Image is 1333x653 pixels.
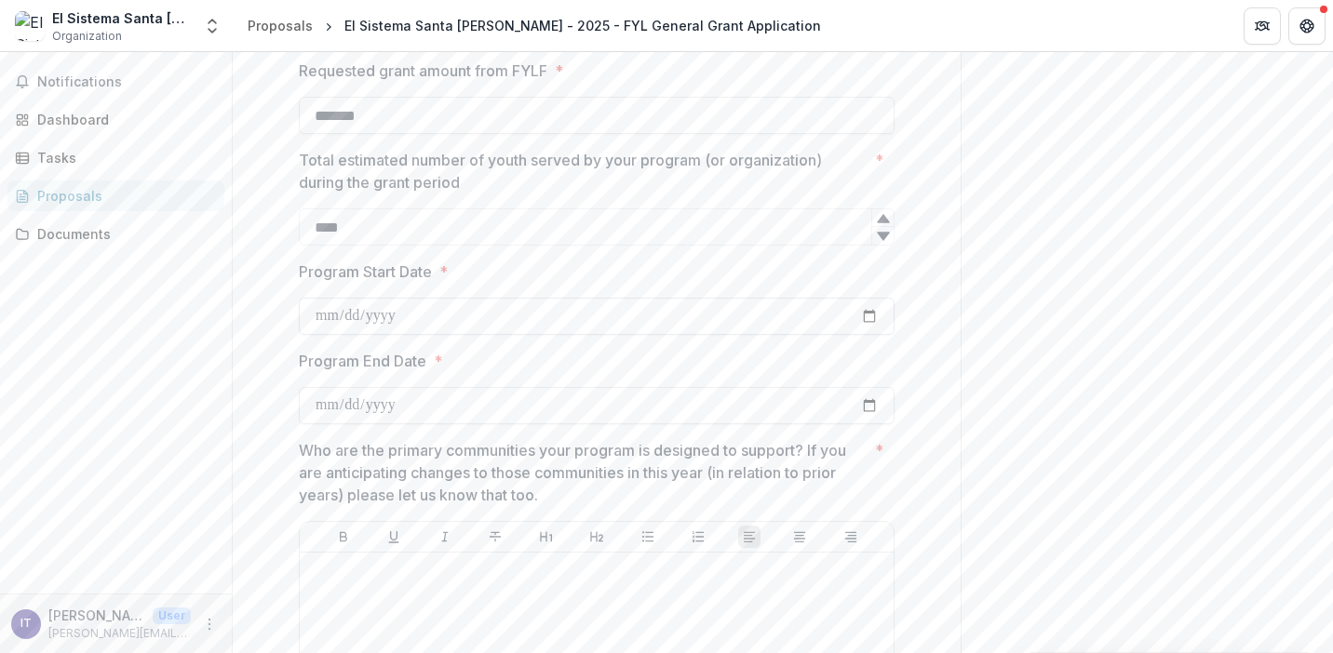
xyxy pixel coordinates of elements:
[15,11,45,41] img: El Sistema Santa Cruz
[344,16,821,35] div: El Sistema Santa [PERSON_NAME] - 2025 - FYL General Grant Application
[586,526,608,548] button: Heading 2
[37,186,209,206] div: Proposals
[248,16,313,35] div: Proposals
[48,625,191,642] p: [PERSON_NAME][EMAIL_ADDRESS][DOMAIN_NAME]
[1244,7,1281,45] button: Partners
[20,618,32,630] div: Isabelle Tuncer
[48,606,145,625] p: [PERSON_NAME]
[383,526,405,548] button: Underline
[37,148,209,167] div: Tasks
[240,12,320,39] a: Proposals
[7,67,224,97] button: Notifications
[299,60,547,82] p: Requested grant amount from FYLF
[7,142,224,173] a: Tasks
[687,526,709,548] button: Ordered List
[198,613,221,635] button: More
[240,12,828,39] nav: breadcrumb
[52,8,192,28] div: El Sistema Santa [PERSON_NAME]
[7,180,224,211] a: Proposals
[535,526,558,548] button: Heading 1
[788,526,811,548] button: Align Center
[738,526,761,548] button: Align Left
[7,104,224,135] a: Dashboard
[299,439,868,506] p: Who are the primary communities your program is designed to support? If you are anticipating chan...
[1288,7,1326,45] button: Get Help
[299,149,868,193] p: Total estimated number of youth served by your program (or organization) during the grant period
[299,260,432,283] p: Program Start Date
[37,110,209,129] div: Dashboard
[52,28,122,45] span: Organization
[299,350,426,372] p: Program End Date
[7,219,224,249] a: Documents
[332,526,355,548] button: Bold
[37,74,217,90] span: Notifications
[840,526,862,548] button: Align Right
[37,224,209,244] div: Documents
[199,7,225,45] button: Open entity switcher
[153,607,191,624] p: User
[434,526,456,548] button: Italicize
[637,526,659,548] button: Bullet List
[484,526,506,548] button: Strike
